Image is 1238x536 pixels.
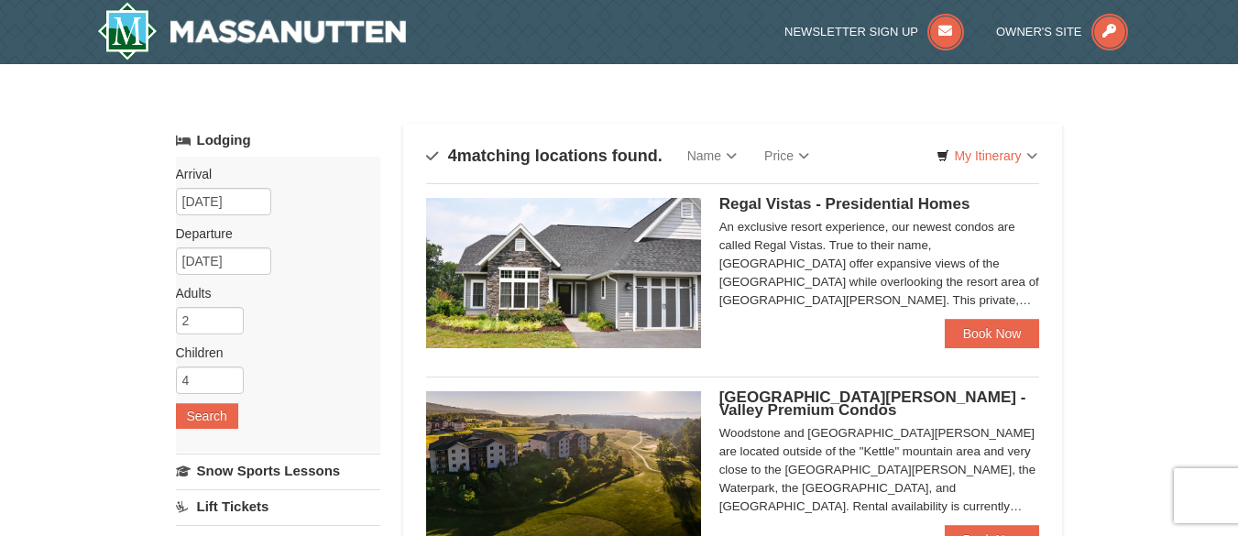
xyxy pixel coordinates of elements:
label: Adults [176,284,367,302]
a: Owner's Site [996,25,1128,38]
img: 19218991-1-902409a9.jpg [426,198,701,348]
div: An exclusive resort experience, our newest condos are called Regal Vistas. True to their name, [G... [719,218,1040,310]
label: Arrival [176,165,367,183]
span: Regal Vistas - Presidential Homes [719,195,970,213]
label: Departure [176,224,367,243]
a: Newsletter Sign Up [784,25,964,38]
a: Snow Sports Lessons [176,454,380,487]
button: Search [176,403,238,429]
div: Woodstone and [GEOGRAPHIC_DATA][PERSON_NAME] are located outside of the "Kettle" mountain area an... [719,424,1040,516]
span: Newsletter Sign Up [784,25,918,38]
label: Children [176,344,367,362]
h4: matching locations found. [426,147,663,165]
a: Lodging [176,124,380,157]
a: Book Now [945,319,1040,348]
span: 4 [448,147,457,165]
span: Owner's Site [996,25,1082,38]
a: Lift Tickets [176,489,380,523]
a: Name [674,137,750,174]
img: Massanutten Resort Logo [97,2,407,60]
a: My Itinerary [925,142,1048,170]
a: Massanutten Resort [97,2,407,60]
span: [GEOGRAPHIC_DATA][PERSON_NAME] - Valley Premium Condos [719,388,1026,419]
a: Price [750,137,823,174]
